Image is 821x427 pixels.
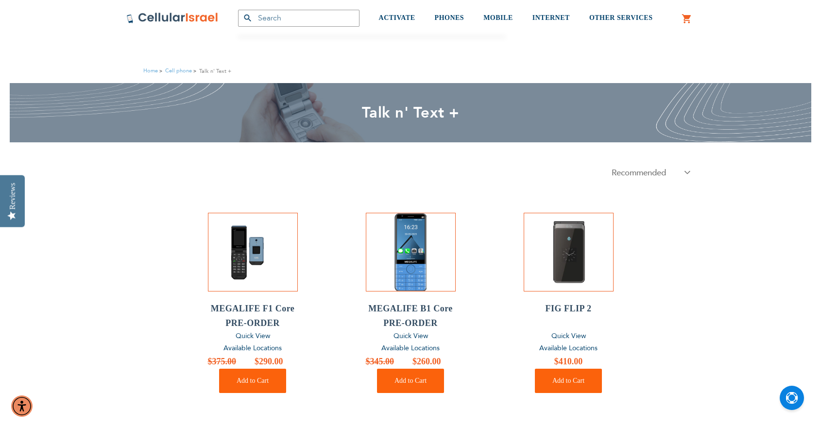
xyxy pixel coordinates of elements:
[379,14,415,21] span: ACTIVATE
[377,369,444,393] button: Add to Cart
[524,301,614,316] a: FIG FLIP 2
[8,183,17,209] div: Reviews
[214,213,291,291] img: MEGALIFE F1 Core PRE-ORDER
[604,167,695,179] select: . . . .
[394,377,427,384] span: Add to Cart
[366,330,456,342] a: Quick View
[208,354,298,369] a: $290.00 $375.00
[381,343,440,353] a: Available Locations
[199,67,231,76] strong: Talk n' Text +
[393,331,428,341] span: Quick View
[208,357,237,366] span: $375.00
[535,369,602,393] button: Add to Cart
[366,301,456,330] a: MEGALIFE B1 Core PRE-ORDER
[11,395,33,417] div: Accessibility Menu
[126,12,219,24] img: Cellular Israel Logo
[530,213,607,291] img: FIG FLIP 2
[372,213,449,291] img: MEGALIFE B1 Core PRE-ORDER
[208,330,298,342] a: Quick View
[362,102,460,123] span: Talk n' Text +
[236,331,270,341] span: Quick View
[143,67,158,74] a: Home
[255,357,283,366] span: $290.00
[532,14,570,21] span: INTERNET
[238,10,359,27] input: Search
[589,14,653,21] span: OTHER SERVICES
[552,377,584,384] span: Add to Cart
[551,331,586,341] span: Quick View
[435,14,464,21] span: PHONES
[165,67,192,74] a: Cell phone
[412,357,441,366] span: $260.00
[524,354,614,369] a: $410.00
[208,301,298,330] a: MEGALIFE F1 Core PRE-ORDER
[219,369,286,393] button: Add to Cart
[366,354,456,369] a: $260.00 $345.00
[366,357,394,366] span: $345.00
[483,14,513,21] span: MOBILE
[237,377,269,384] span: Add to Cart
[539,343,598,353] a: Available Locations
[554,357,583,366] span: $410.00
[223,343,282,353] a: Available Locations
[524,330,614,342] a: Quick View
